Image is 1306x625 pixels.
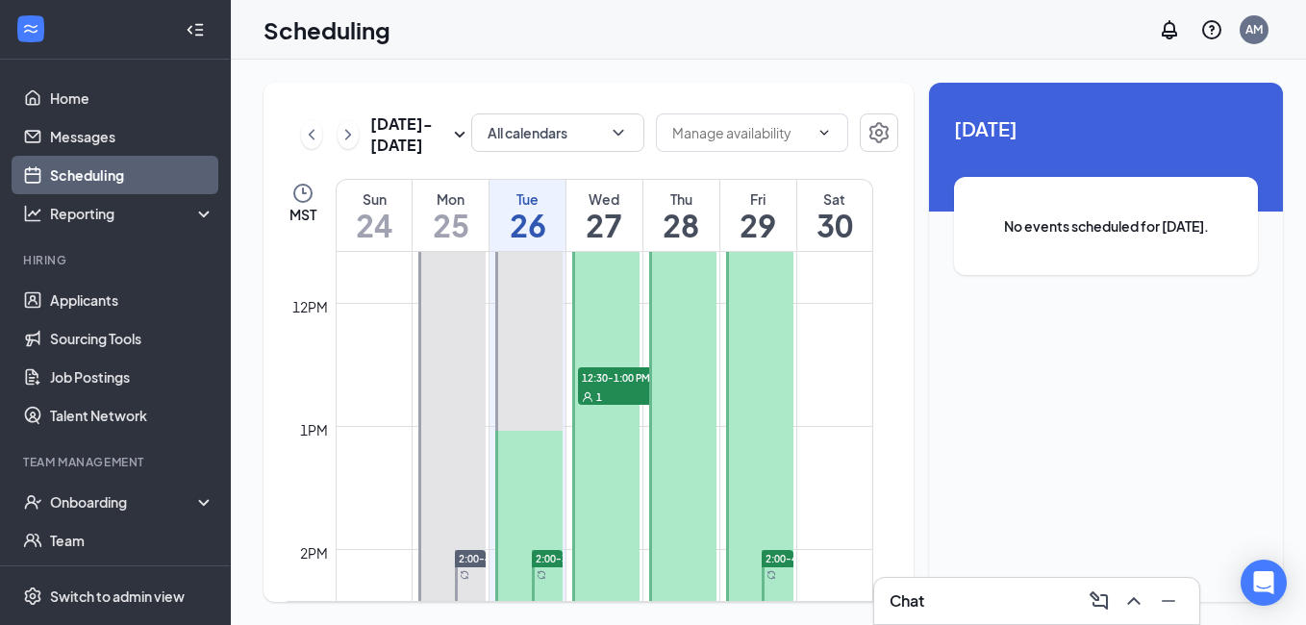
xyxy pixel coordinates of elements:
h3: [DATE] - [DATE] [370,113,448,156]
button: ComposeMessage [1084,586,1115,616]
svg: ChevronLeft [302,123,321,146]
div: Sat [797,189,872,209]
svg: Settings [867,121,891,144]
svg: QuestionInfo [1200,18,1223,41]
h1: Scheduling [264,13,390,46]
a: August 28, 2025 [643,180,719,251]
h1: 24 [337,209,412,241]
svg: Analysis [23,204,42,223]
h1: 25 [413,209,489,241]
svg: ChevronDown [609,123,628,142]
div: 12pm [289,296,332,317]
h3: Chat [890,590,924,612]
svg: Settings [23,587,42,606]
svg: ComposeMessage [1088,589,1111,612]
h1: 30 [797,209,872,241]
div: Sun [337,189,412,209]
a: Scheduling [50,156,214,194]
div: Reporting [50,204,215,223]
div: Fri [720,189,796,209]
div: Onboarding [50,492,198,512]
span: 2:00-3:00 PM [536,552,598,565]
h1: 29 [720,209,796,241]
button: Minimize [1153,586,1184,616]
span: [DATE] [954,113,1258,143]
svg: Sync [537,570,546,580]
a: August 26, 2025 [490,180,565,251]
a: Job Postings [50,358,214,396]
div: Switch to admin view [50,587,185,606]
div: Wed [566,189,642,209]
a: DocumentsCrown [50,560,214,598]
svg: SmallChevronDown [448,123,471,146]
a: Home [50,79,214,117]
div: Tue [490,189,565,209]
a: August 30, 2025 [797,180,872,251]
svg: Clock [291,182,314,205]
svg: ChevronDown [816,125,832,140]
a: August 27, 2025 [566,180,642,251]
a: Settings [860,113,898,156]
svg: ChevronUp [1122,589,1145,612]
div: 1pm [296,419,332,440]
input: Manage availability [672,122,809,143]
a: August 25, 2025 [413,180,489,251]
span: MST [289,205,316,224]
div: Thu [643,189,719,209]
svg: Sync [766,570,776,580]
svg: Notifications [1158,18,1181,41]
a: August 24, 2025 [337,180,412,251]
button: All calendarsChevronDown [471,113,644,152]
div: Mon [413,189,489,209]
a: Talent Network [50,396,214,435]
svg: Collapse [186,20,205,39]
span: No events scheduled for [DATE]. [992,215,1219,237]
button: ChevronRight [338,120,359,149]
svg: User [582,391,593,403]
button: ChevronUp [1118,586,1149,616]
h1: 28 [643,209,719,241]
a: August 29, 2025 [720,180,796,251]
a: Sourcing Tools [50,319,214,358]
a: Applicants [50,281,214,319]
button: Settings [860,113,898,152]
div: Hiring [23,252,211,268]
svg: Minimize [1157,589,1180,612]
span: 12:30-1:00 PM [578,367,674,387]
span: 1 [596,390,602,404]
span: 2:00-4:00 PM [459,552,521,565]
div: AM [1245,21,1263,37]
svg: ChevronRight [339,123,358,146]
a: Messages [50,117,214,156]
span: 2:00-4:00 PM [766,552,828,565]
svg: WorkstreamLogo [21,19,40,38]
h1: 26 [490,209,565,241]
div: Open Intercom Messenger [1241,560,1287,606]
button: ChevronLeft [301,120,322,149]
svg: UserCheck [23,492,42,512]
div: Team Management [23,454,211,470]
svg: Sync [460,570,469,580]
div: 2pm [296,542,332,563]
a: Team [50,521,214,560]
h1: 27 [566,209,642,241]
